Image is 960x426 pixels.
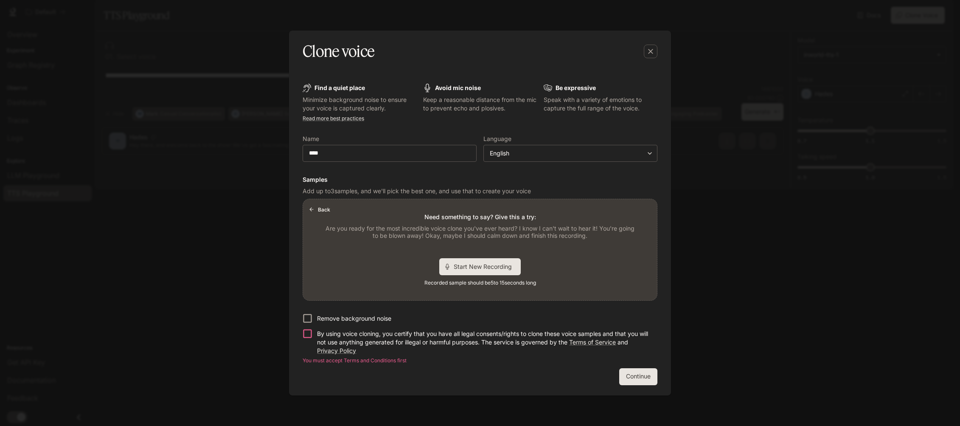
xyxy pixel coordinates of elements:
div: English [484,149,657,158]
p: Minimize background noise to ensure your voice is captured clearly. [303,96,416,113]
p: Language [483,136,511,142]
b: Be expressive [556,84,596,91]
button: Back [306,203,334,216]
p: Name [303,136,319,142]
a: Privacy Policy [317,347,356,354]
b: Avoid mic noise [435,84,481,91]
span: Recorded sample should be 5 to 15 seconds long [424,279,536,287]
p: You must accept Terms and Conditions first [303,356,657,365]
p: Keep a reasonable distance from the mic to prevent echo and plosives. [423,96,537,113]
p: Are you ready for the most incredible voice clone you've ever heard? I know I can't wait to hear ... [323,225,637,240]
p: Add up to 3 samples, and we'll pick the best one, and use that to create your voice [303,187,657,195]
span: Start New Recording [454,262,517,271]
h5: Clone voice [303,41,374,62]
p: Speak with a variety of emotions to capture the full range of the voice. [544,96,657,113]
p: Remove background noise [317,314,391,323]
a: Terms of Service [569,339,616,346]
b: Find a quiet place [314,84,365,91]
button: Continue [619,368,657,385]
p: By using voice cloning, you certify that you have all legal consents/rights to clone these voice ... [317,330,651,355]
div: English [490,149,643,158]
div: Start New Recording [439,258,521,275]
p: Need something to say? Give this a try: [424,213,536,221]
h6: Samples [303,175,657,184]
a: Read more best practices [303,115,364,121]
